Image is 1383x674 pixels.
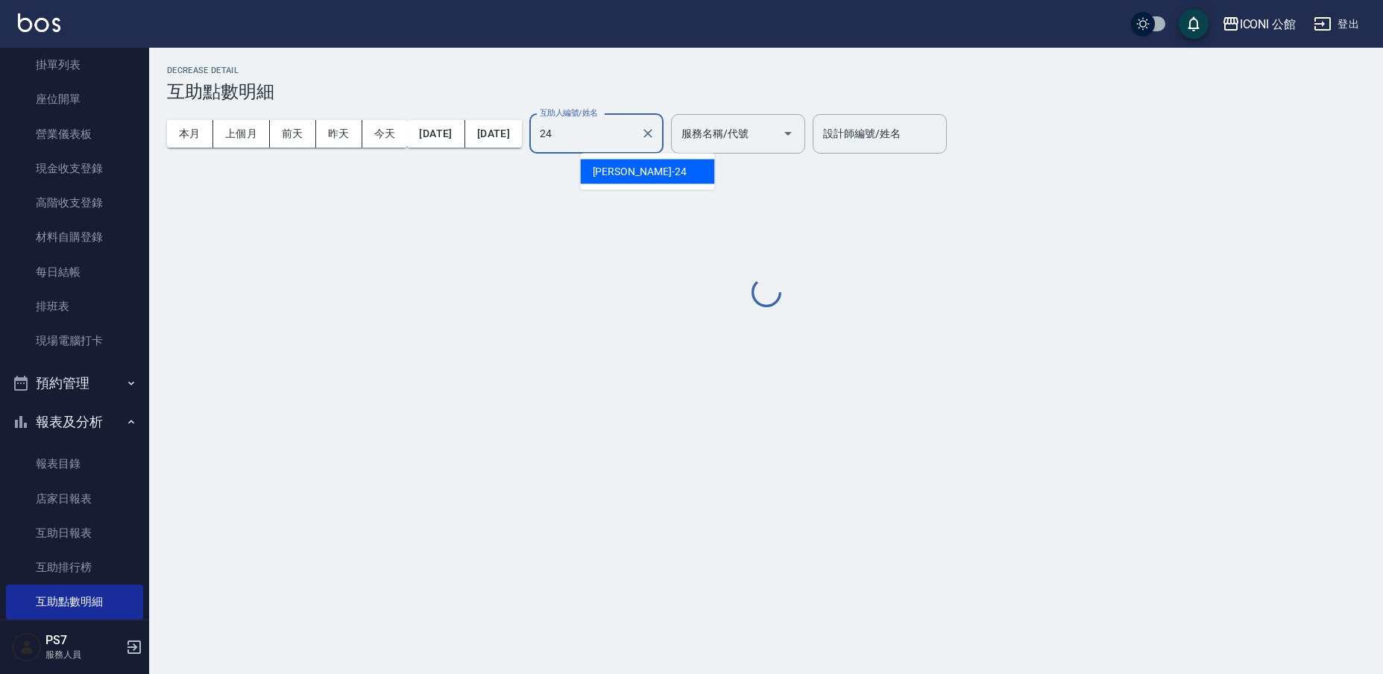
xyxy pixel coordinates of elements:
a: 互助日報表 [6,516,143,550]
button: Clear [637,123,658,144]
button: 本月 [167,120,213,148]
img: Person [12,632,42,662]
button: 昨天 [316,120,362,148]
a: 店家日報表 [6,482,143,516]
button: [DATE] [407,120,464,148]
button: 今天 [362,120,408,148]
p: 服務人員 [45,648,122,661]
a: 報表目錄 [6,447,143,481]
a: 排班表 [6,289,143,324]
img: Logo [18,13,60,32]
button: 前天 [270,120,316,148]
h5: PS7 [45,633,122,648]
a: 現金收支登錄 [6,151,143,186]
button: ICONI 公館 [1216,9,1302,40]
a: 座位開單 [6,82,143,116]
button: 預約管理 [6,364,143,403]
label: 互助人編號/姓名 [540,107,598,119]
button: 報表及分析 [6,403,143,441]
a: 現場電腦打卡 [6,324,143,358]
div: ICONI 公館 [1240,15,1297,34]
a: 全店業績分析表 [6,620,143,654]
a: 互助排行榜 [6,550,143,585]
span: [PERSON_NAME] -24 [593,164,687,180]
button: 上個月 [213,120,270,148]
h2: Decrease Detail [167,66,1365,75]
button: [DATE] [465,120,522,148]
a: 每日結帳 [6,255,143,289]
h3: 互助點數明細 [167,81,1365,102]
a: 材料自購登錄 [6,220,143,254]
a: 掛單列表 [6,48,143,82]
button: 登出 [1308,10,1365,38]
a: 高階收支登錄 [6,186,143,220]
button: save [1179,9,1209,39]
a: 互助點數明細 [6,585,143,619]
button: Open [776,122,800,145]
a: 營業儀表板 [6,117,143,151]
